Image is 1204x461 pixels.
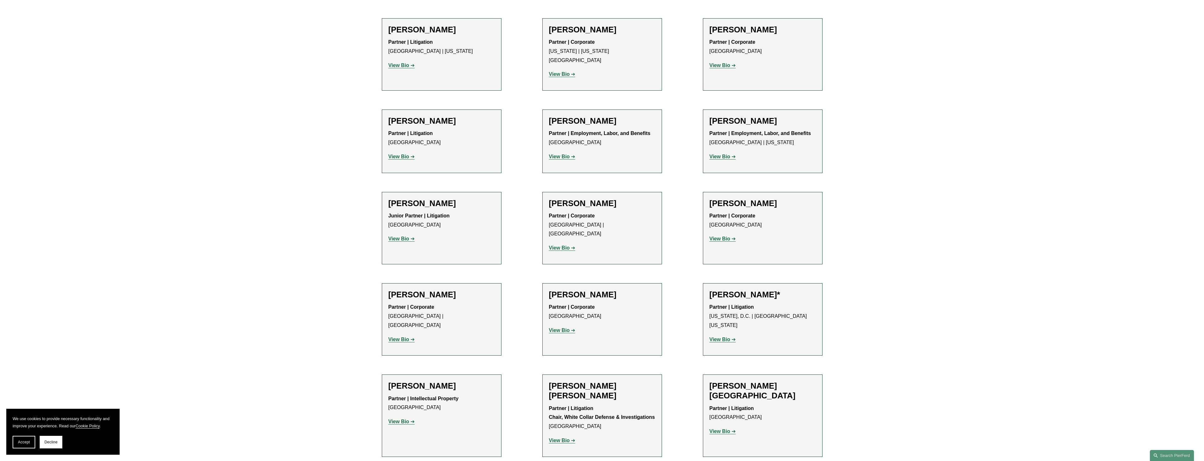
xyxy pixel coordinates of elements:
p: [GEOGRAPHIC_DATA] [388,211,495,230]
strong: Partner | Corporate [709,39,755,45]
a: View Bio [709,337,736,342]
h2: [PERSON_NAME] [549,199,655,208]
strong: View Bio [709,429,730,434]
a: View Bio [549,328,575,333]
strong: Partner | Litigation Chair, White Collar Defense & Investigations [549,406,655,420]
a: View Bio [549,438,575,443]
h2: [PERSON_NAME] [388,116,495,126]
strong: Partner | Employment, Labor, and Benefits [549,131,651,136]
strong: Partner | Litigation [388,131,433,136]
p: [GEOGRAPHIC_DATA] [388,394,495,413]
p: [GEOGRAPHIC_DATA] [388,129,495,147]
strong: View Bio [549,328,570,333]
p: [GEOGRAPHIC_DATA] | [US_STATE] [388,38,495,56]
span: Accept [18,440,30,444]
h2: [PERSON_NAME] [549,116,655,126]
h2: [PERSON_NAME] [709,116,816,126]
a: View Bio [388,63,415,68]
strong: Partner | Corporate [549,39,595,45]
a: View Bio [388,236,415,241]
p: [GEOGRAPHIC_DATA] | [GEOGRAPHIC_DATA] [549,211,655,239]
strong: View Bio [388,236,409,241]
h2: [PERSON_NAME] [388,25,495,35]
strong: Junior Partner | Litigation [388,213,450,218]
strong: View Bio [549,154,570,159]
a: View Bio [549,245,575,250]
a: Search this site [1150,450,1194,461]
p: [GEOGRAPHIC_DATA] [709,211,816,230]
strong: Partner | Corporate [549,213,595,218]
h2: [PERSON_NAME]* [709,290,816,300]
strong: Partner | Corporate [709,213,755,218]
button: Decline [40,436,62,448]
p: [GEOGRAPHIC_DATA] [709,404,816,422]
a: Cookie Policy [76,424,100,428]
span: Decline [44,440,58,444]
p: [US_STATE], D.C. | [GEOGRAPHIC_DATA][US_STATE] [709,303,816,330]
a: View Bio [709,63,736,68]
strong: View Bio [388,419,409,424]
strong: View Bio [388,337,409,342]
strong: View Bio [388,63,409,68]
strong: View Bio [709,337,730,342]
strong: View Bio [549,71,570,77]
h2: [PERSON_NAME] [549,25,655,35]
strong: Partner | Employment, Labor, and Benefits [709,131,811,136]
p: [GEOGRAPHIC_DATA] [549,404,655,431]
strong: Partner | Litigation [709,304,754,310]
strong: Partner | Litigation [388,39,433,45]
strong: View Bio [388,154,409,159]
a: View Bio [388,337,415,342]
h2: [PERSON_NAME] [PERSON_NAME] [549,381,655,401]
strong: View Bio [709,236,730,241]
h2: [PERSON_NAME] [388,381,495,391]
strong: Partner | Corporate [549,304,595,310]
h2: [PERSON_NAME][GEOGRAPHIC_DATA] [709,381,816,401]
p: [US_STATE] | [US_STATE][GEOGRAPHIC_DATA] [549,38,655,65]
a: View Bio [709,154,736,159]
strong: Partner | Litigation [709,406,754,411]
a: View Bio [549,71,575,77]
p: [GEOGRAPHIC_DATA] [549,129,655,147]
p: [GEOGRAPHIC_DATA] [549,303,655,321]
a: View Bio [549,154,575,159]
a: View Bio [709,429,736,434]
strong: Partner | Corporate [388,304,434,310]
p: [GEOGRAPHIC_DATA] | [US_STATE] [709,129,816,147]
a: View Bio [709,236,736,241]
p: [GEOGRAPHIC_DATA] | [GEOGRAPHIC_DATA] [388,303,495,330]
h2: [PERSON_NAME] [709,25,816,35]
a: View Bio [388,154,415,159]
strong: Partner | Intellectual Property [388,396,459,401]
h2: [PERSON_NAME] [388,199,495,208]
p: [GEOGRAPHIC_DATA] [709,38,816,56]
p: We use cookies to provide necessary functionality and improve your experience. Read our . [13,415,113,430]
section: Cookie banner [6,409,120,455]
strong: View Bio [709,154,730,159]
h2: [PERSON_NAME] [709,199,816,208]
strong: View Bio [549,438,570,443]
h2: [PERSON_NAME] [388,290,495,300]
strong: View Bio [709,63,730,68]
button: Accept [13,436,35,448]
h2: [PERSON_NAME] [549,290,655,300]
strong: View Bio [549,245,570,250]
a: View Bio [388,419,415,424]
